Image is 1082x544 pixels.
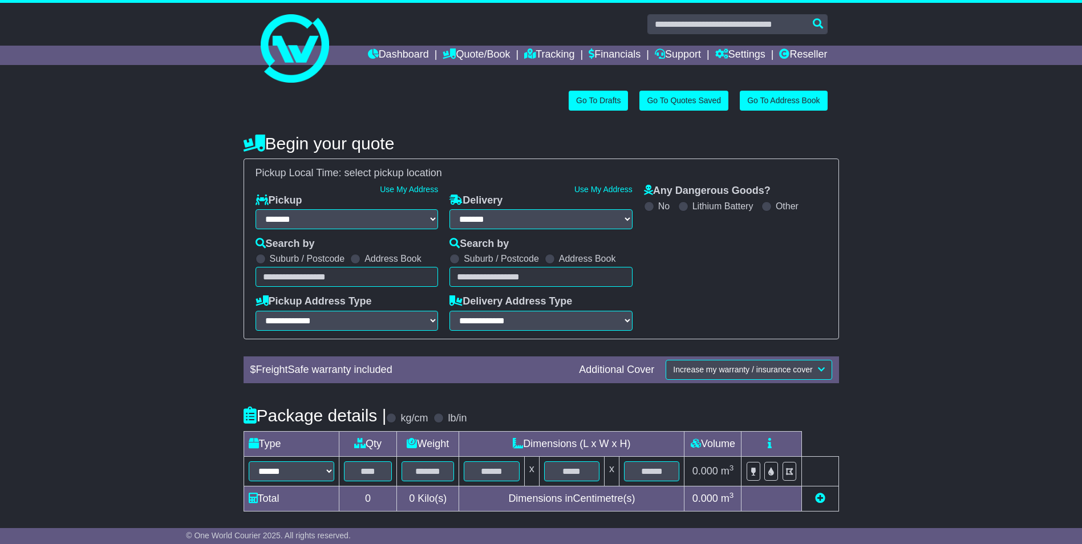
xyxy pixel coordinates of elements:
sup: 3 [730,491,734,500]
a: Tracking [524,46,574,65]
td: Type [244,431,339,456]
label: Delivery Address Type [449,295,572,308]
td: Dimensions in Centimetre(s) [459,486,684,511]
a: Use My Address [574,185,633,194]
button: Increase my warranty / insurance cover [666,360,832,380]
label: Any Dangerous Goods? [644,185,771,197]
span: Increase my warranty / insurance cover [673,365,812,374]
a: Reseller [779,46,827,65]
a: Financials [589,46,641,65]
td: Dimensions (L x W x H) [459,431,684,456]
h4: Package details | [244,406,387,425]
label: kg/cm [400,412,428,425]
label: Other [776,201,799,212]
td: Total [244,486,339,511]
label: Pickup Address Type [256,295,372,308]
td: Weight [397,431,459,456]
label: Search by [256,238,315,250]
label: Delivery [449,194,502,207]
a: Go To Drafts [569,91,628,111]
span: 0.000 [692,493,718,504]
td: 0 [339,486,397,511]
td: Volume [684,431,741,456]
a: Dashboard [368,46,429,65]
label: Address Book [559,253,616,264]
span: select pickup location [345,167,442,178]
div: $ FreightSafe warranty included [245,364,574,376]
a: Go To Quotes Saved [639,91,728,111]
td: Qty [339,431,397,456]
td: x [524,456,539,486]
a: Settings [715,46,765,65]
a: Support [655,46,701,65]
a: Go To Address Book [740,91,827,111]
label: Suburb / Postcode [270,253,345,264]
span: m [721,465,734,477]
label: Search by [449,238,509,250]
div: Additional Cover [573,364,660,376]
label: No [658,201,670,212]
label: Pickup [256,194,302,207]
h4: Begin your quote [244,134,839,153]
a: Add new item [815,493,825,504]
a: Use My Address [380,185,438,194]
sup: 3 [730,464,734,472]
span: © One World Courier 2025. All rights reserved. [186,531,351,540]
td: x [605,456,619,486]
div: Pickup Local Time: [250,167,833,180]
label: Lithium Battery [692,201,753,212]
label: Suburb / Postcode [464,253,539,264]
td: Kilo(s) [397,486,459,511]
a: Quote/Book [443,46,510,65]
span: 0 [409,493,415,504]
span: m [721,493,734,504]
span: 0.000 [692,465,718,477]
label: lb/in [448,412,467,425]
label: Address Book [364,253,422,264]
